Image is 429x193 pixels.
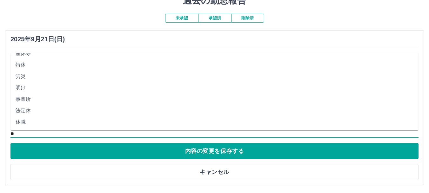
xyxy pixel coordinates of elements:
[10,105,419,116] li: 法定休
[10,143,419,159] button: 内容の変更を保存する
[231,14,264,23] button: 削除済
[198,14,231,23] button: 承認済
[10,36,65,43] h3: 2025年9月21日(日)
[10,59,419,71] li: 特休
[10,48,419,59] li: 産休等
[10,71,419,82] li: 労災
[10,82,419,93] li: 明け
[10,93,419,105] li: 事業所
[165,14,198,23] button: 未承認
[10,116,419,128] li: 休職
[10,164,419,180] button: キャンセル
